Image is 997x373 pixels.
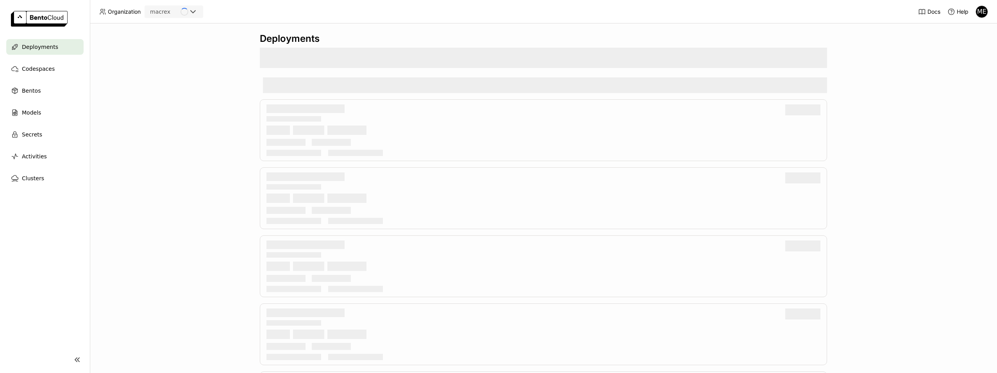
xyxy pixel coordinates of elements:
div: McLican Ekka [976,5,988,18]
span: Organization [108,8,141,15]
a: Models [6,105,84,120]
div: macrex [150,8,170,16]
span: Secrets [22,130,42,139]
input: Selected macrex. [171,8,172,16]
a: Bentos [6,83,84,99]
span: Help [957,8,968,15]
a: Activities [6,149,84,164]
span: Codespaces [22,64,55,74]
span: Models [22,108,41,117]
div: ME [976,6,988,18]
div: Help [947,8,968,16]
img: logo [11,11,68,27]
span: Clusters [22,174,44,183]
div: Deployments [260,33,827,45]
span: Docs [927,8,940,15]
span: Activities [22,152,47,161]
a: Secrets [6,127,84,142]
span: Deployments [22,42,58,52]
span: Bentos [22,86,41,95]
a: Clusters [6,170,84,186]
a: Docs [918,8,940,16]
